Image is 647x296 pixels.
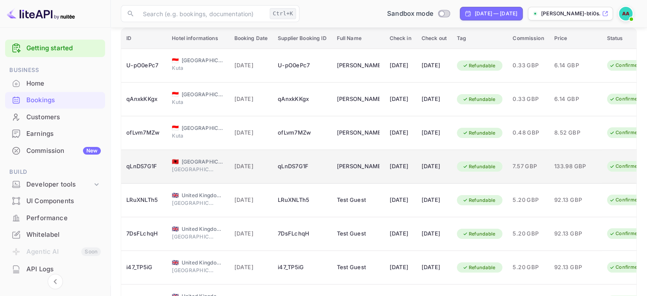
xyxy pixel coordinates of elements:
div: [DATE] [422,126,447,140]
div: Developer tools [5,177,105,192]
div: API Logs [5,261,105,278]
span: 8.52 GBP [554,128,597,138]
a: UI Components [5,193,105,209]
span: 6.14 GBP [554,95,597,104]
span: [GEOGRAPHIC_DATA] [172,199,214,207]
div: Confirmed [604,94,646,104]
span: 92.13 GBP [554,195,597,205]
div: Customers [5,109,105,126]
a: Home [5,75,105,91]
div: Earnings [26,129,101,139]
div: Refundable [457,161,501,172]
button: Collapse navigation [48,274,63,289]
a: Getting started [26,43,101,53]
th: Check in [385,28,416,49]
div: Confirmed [604,262,646,273]
span: 5.20 GBP [513,263,544,272]
img: LiteAPI logo [7,7,75,20]
div: Maria Ancheta [337,59,379,72]
span: 92.13 GBP [554,263,597,272]
span: United Kingdom of Great Britain and Northern Ireland [172,193,179,198]
div: Performance [26,213,101,223]
span: United Kingdom of [GEOGRAPHIC_DATA] and [GEOGRAPHIC_DATA] [182,192,224,199]
th: ID [121,28,167,49]
span: 0.48 GBP [513,128,544,138]
span: Sandbox mode [387,9,433,19]
div: Test Guest [337,227,379,241]
div: Getting started [5,40,105,57]
div: Albin Eriksson Lippe [337,126,379,140]
div: Test Guest [337,261,379,274]
div: Refundable [457,195,501,206]
span: 6.14 GBP [554,61,597,70]
div: 7DsFLchqH [126,227,162,241]
div: Whitelabel [5,227,105,243]
span: [DATE] [234,263,268,272]
div: [DATE] [390,59,411,72]
div: [DATE] [422,160,447,173]
div: Refundable [457,94,501,105]
span: [DATE] [234,162,268,171]
span: United Kingdom of [GEOGRAPHIC_DATA] and [GEOGRAPHIC_DATA] [182,259,224,267]
div: Kristian Lexeklint [337,160,379,173]
div: qLnDS7G1F [278,160,326,173]
div: New [83,147,101,155]
th: Hotel informations [167,28,229,49]
div: Whitelabel [26,230,101,240]
div: API Logs [26,264,101,274]
span: Business [5,66,105,75]
div: [DATE] [422,261,447,274]
input: Search (e.g. bookings, documentation) [138,5,266,22]
a: CommissionNew [5,143,105,158]
span: 133.98 GBP [554,162,597,171]
div: [DATE] [390,227,411,241]
div: [DATE] [390,261,411,274]
th: Supplier Booking ID [273,28,331,49]
th: Booking Date [229,28,273,49]
span: Kuta [172,132,214,140]
div: qAnxkKKgx [126,92,162,106]
div: Home [5,75,105,92]
div: Switch to Production mode [384,9,453,19]
span: [GEOGRAPHIC_DATA] [182,124,224,132]
a: API Logs [5,261,105,277]
th: Check out [416,28,452,49]
span: [GEOGRAPHIC_DATA] [172,166,214,173]
div: [DATE] — [DATE] [475,10,517,17]
div: [DATE] [390,160,411,173]
a: Whitelabel [5,227,105,242]
div: Test Guest [337,193,379,207]
span: United Kingdom of [GEOGRAPHIC_DATA] and [GEOGRAPHIC_DATA] [182,225,224,233]
div: i47_TP5iG [126,261,162,274]
div: Bookings [26,95,101,105]
div: ofLvm7MZw [278,126,326,140]
div: Maria Ancheta [337,92,379,106]
div: LRuXNLTh5 [126,193,162,207]
div: Confirmed [604,60,646,71]
span: Indonesia [172,58,179,63]
span: [DATE] [234,195,268,205]
span: Albania [172,159,179,164]
span: Kuta [172,98,214,106]
th: Commission [507,28,549,49]
div: qLnDS7G1F [126,160,162,173]
div: Ctrl+K [270,8,296,19]
span: 5.20 GBP [513,195,544,205]
div: UI Components [26,196,101,206]
div: Commission [26,146,101,156]
img: Apurva Amin [619,7,633,20]
div: [DATE] [422,227,447,241]
span: 7.57 GBP [513,162,544,171]
span: Kuta [172,64,214,72]
span: 0.33 GBP [513,95,544,104]
div: Home [26,79,101,89]
div: Refundable [457,128,501,138]
th: Price [549,28,602,49]
div: [DATE] [422,59,447,72]
th: Full Name [332,28,385,49]
div: [DATE] [390,126,411,140]
div: Confirmed [604,127,646,138]
span: [DATE] [234,61,268,70]
a: Performance [5,210,105,226]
